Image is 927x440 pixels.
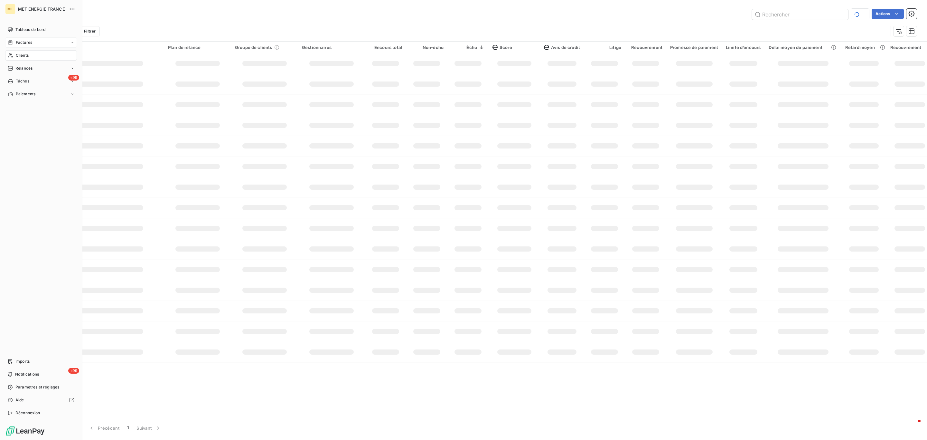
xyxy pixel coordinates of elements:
div: Échu [451,45,485,50]
span: +99 [68,75,79,81]
a: Paiements [5,89,77,99]
a: Tableau de bord [5,24,77,35]
div: Non-échu [410,45,444,50]
span: 1 [127,425,129,431]
a: Relances [5,63,77,73]
span: Avis de crédit [544,45,580,50]
span: Déconnexion [15,410,40,416]
span: Notifications [15,371,39,377]
button: Filtrer [70,26,100,36]
iframe: Intercom live chat [905,418,921,434]
div: Gestionnaires [302,45,361,50]
a: +99Tâches [5,76,77,86]
button: Suivant [133,421,165,435]
input: Rechercher [752,9,848,20]
span: +99 [68,368,79,374]
span: Relances [15,65,33,71]
span: Factures [16,40,32,45]
img: Logo LeanPay [5,426,45,436]
a: Factures [5,37,77,48]
a: Imports [5,356,77,367]
div: Délai moyen de paiement [769,45,838,50]
div: Encours total [369,45,402,50]
span: Paramètres et réglages [15,384,59,390]
button: Actions [872,9,904,19]
a: Clients [5,50,77,61]
span: Clients [16,53,29,58]
span: MET ENERGIE FRANCE [18,6,65,12]
button: 1 [123,421,133,435]
span: Imports [15,359,30,364]
div: Limite d’encours [726,45,761,50]
div: Litige [588,45,621,50]
div: Recouvrement [629,45,662,50]
div: ME [5,4,15,14]
span: Paiements [16,91,35,97]
div: Retard moyen [845,45,883,50]
span: Score [492,45,512,50]
span: Tâches [16,78,29,84]
div: Plan de relance [168,45,227,50]
span: Groupe de clients [235,45,272,50]
button: Précédent [84,421,123,435]
a: Paramètres et réglages [5,382,77,392]
a: Aide [5,395,77,405]
div: Promesse de paiement [670,45,718,50]
span: Aide [15,397,24,403]
span: Tableau de bord [15,27,45,33]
